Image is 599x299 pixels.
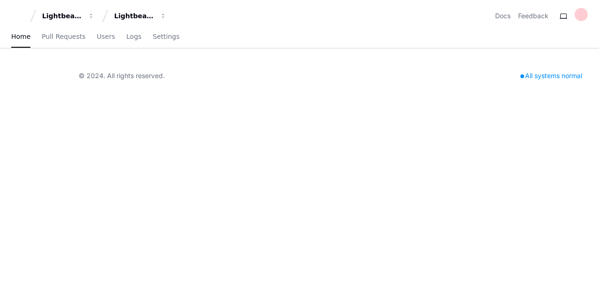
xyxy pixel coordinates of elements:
span: Logs [126,34,141,39]
button: Lightbeam Health [38,7,98,24]
div: Lightbeam Health Solutions [114,11,154,21]
span: Home [11,34,30,39]
button: Feedback [518,11,548,21]
span: Settings [153,34,179,39]
a: Pull Requests [42,26,85,48]
button: Lightbeam Health Solutions [110,7,170,24]
span: Pull Requests [42,34,85,39]
a: Users [97,26,115,48]
span: Users [97,34,115,39]
div: © 2024. All rights reserved. [79,71,165,80]
a: Docs [495,11,511,21]
div: All systems normal [515,69,588,82]
a: Logs [126,26,141,48]
a: Settings [153,26,179,48]
a: Home [11,26,30,48]
div: Lightbeam Health [42,11,82,21]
